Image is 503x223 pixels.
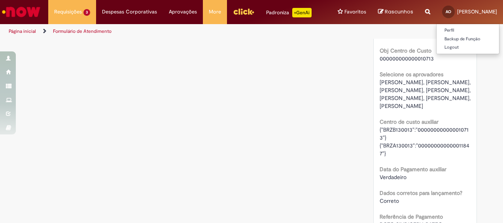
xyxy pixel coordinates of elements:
[6,24,329,39] ul: Trilhas de página
[169,8,197,16] span: Aprovações
[385,8,413,15] span: Rascunhos
[209,8,221,16] span: More
[1,4,42,20] img: ServiceNow
[437,43,499,52] a: Logout
[446,9,451,14] span: AO
[380,79,472,110] span: [PERSON_NAME], [PERSON_NAME], [PERSON_NAME], [PERSON_NAME], [PERSON_NAME], [PERSON_NAME], [PERSON...
[266,8,312,17] div: Padroniza
[102,8,157,16] span: Despesas Corporativas
[380,174,407,181] span: Verdadeiro
[344,8,366,16] span: Favoritos
[380,71,443,78] b: Selecione os aprovadores
[437,35,499,43] a: Backup de Função
[53,28,112,34] a: Formulário de Atendimento
[380,55,434,62] span: 000000000000010713
[380,189,462,197] b: Dados corretos para lançamento?
[378,8,413,16] a: Rascunhos
[9,28,36,34] a: Página inicial
[457,8,497,15] span: [PERSON_NAME]
[380,47,431,54] b: Obj Centro de Custo
[380,118,439,125] b: Centro de custo auxiliar
[437,26,499,35] a: Perfil
[380,126,469,157] span: {"BRZB130013":"000000000000010713"} {"BRZA130013":"000000000000011847"}
[54,8,82,16] span: Requisições
[380,197,399,204] span: Correto
[83,9,90,16] span: 3
[380,213,443,220] b: Referência de Pagamento
[380,166,446,173] b: Data do Pagamento auxiliar
[233,6,254,17] img: click_logo_yellow_360x200.png
[292,8,312,17] p: +GenAi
